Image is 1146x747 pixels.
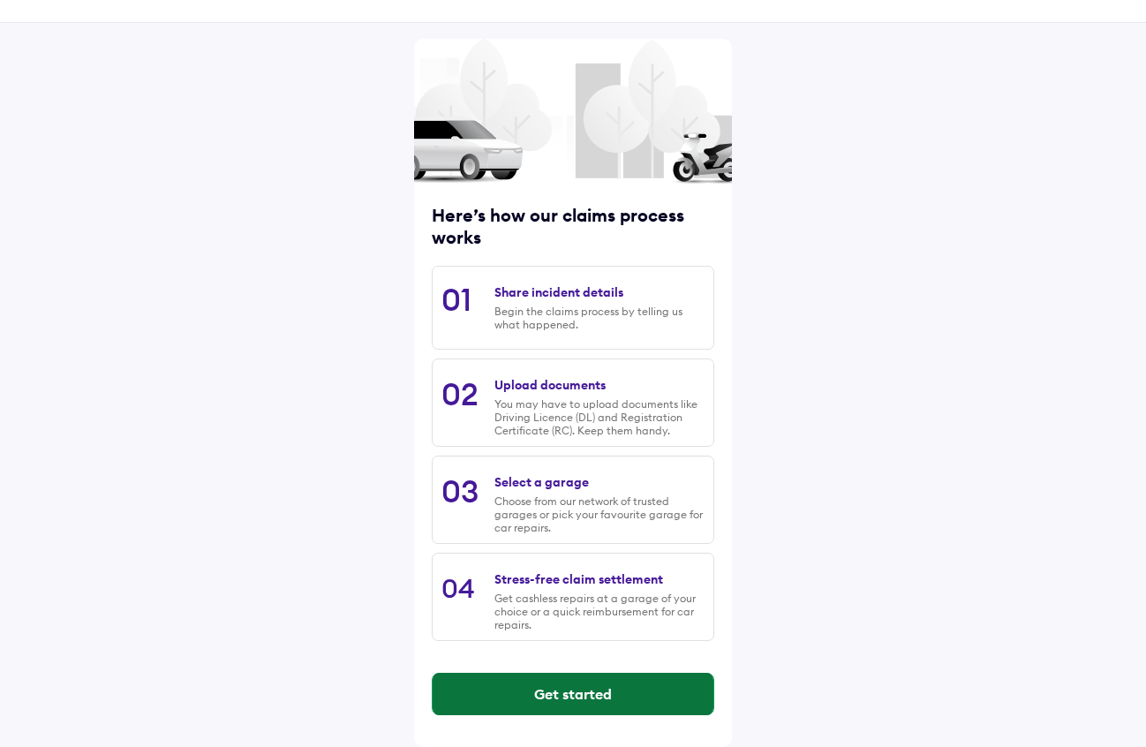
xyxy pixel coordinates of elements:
div: 02 [441,374,479,413]
div: Stress-free claim settlement [494,571,663,587]
div: Begin the claims process by telling us what happened. [494,305,705,331]
div: Choose from our network of trusted garages or pick your favourite garage for car repairs. [494,494,705,534]
div: You may have to upload documents like Driving Licence (DL) and Registration Certificate (RC). Kee... [494,397,705,437]
div: Select a garage [494,474,589,490]
div: 04 [441,571,475,605]
div: Share incident details [494,284,623,300]
div: 03 [441,472,479,510]
div: 01 [441,280,471,319]
div: Get cashless repairs at a garage of your choice or a quick reimbursement for car repairs. [494,592,705,631]
img: car and scooter [414,117,732,185]
button: Get started [433,673,713,715]
div: Upload documents [494,377,606,393]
